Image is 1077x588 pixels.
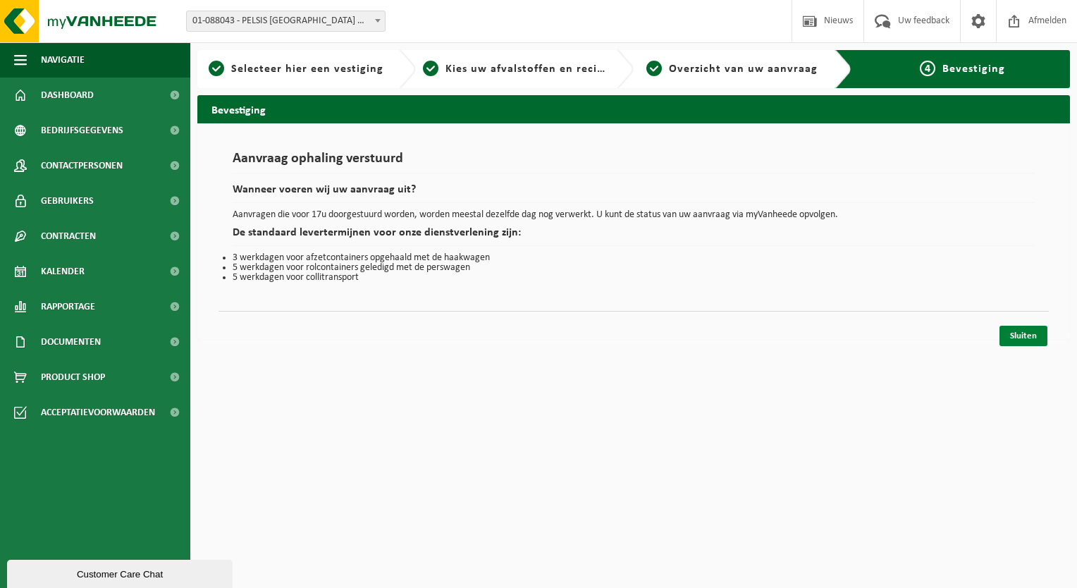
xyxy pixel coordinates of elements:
[197,95,1070,123] h2: Bevestiging
[209,61,224,76] span: 1
[445,63,639,75] span: Kies uw afvalstoffen en recipiënten
[41,78,94,113] span: Dashboard
[187,11,385,31] span: 01-088043 - PELSIS BELGIUM NV - BORNEM
[641,61,824,78] a: 3Overzicht van uw aanvraag
[41,219,96,254] span: Contracten
[233,273,1035,283] li: 5 werkdagen voor collitransport
[41,254,85,289] span: Kalender
[942,63,1005,75] span: Bevestiging
[41,183,94,219] span: Gebruikers
[233,152,1035,173] h1: Aanvraag ophaling verstuurd
[233,263,1035,273] li: 5 werkdagen voor rolcontainers geledigd met de perswagen
[423,61,438,76] span: 2
[646,61,662,76] span: 3
[41,42,85,78] span: Navigatie
[41,395,155,430] span: Acceptatievoorwaarden
[7,557,235,588] iframe: chat widget
[233,253,1035,263] li: 3 werkdagen voor afzetcontainers opgehaald met de haakwagen
[231,63,383,75] span: Selecteer hier een vestiging
[186,11,386,32] span: 01-088043 - PELSIS BELGIUM NV - BORNEM
[41,289,95,324] span: Rapportage
[669,63,818,75] span: Overzicht van uw aanvraag
[999,326,1047,346] a: Sluiten
[920,61,935,76] span: 4
[204,61,388,78] a: 1Selecteer hier een vestiging
[41,148,123,183] span: Contactpersonen
[233,184,1035,203] h2: Wanneer voeren wij uw aanvraag uit?
[41,113,123,148] span: Bedrijfsgegevens
[41,360,105,395] span: Product Shop
[233,227,1035,246] h2: De standaard levertermijnen voor onze dienstverlening zijn:
[41,324,101,360] span: Documenten
[423,61,606,78] a: 2Kies uw afvalstoffen en recipiënten
[233,210,1035,220] p: Aanvragen die voor 17u doorgestuurd worden, worden meestal dezelfde dag nog verwerkt. U kunt de s...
